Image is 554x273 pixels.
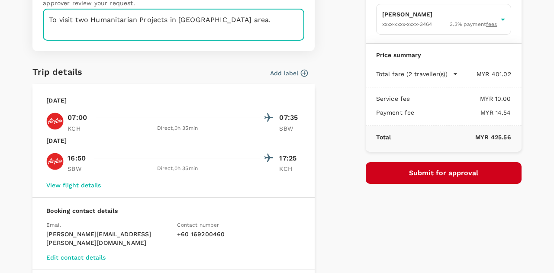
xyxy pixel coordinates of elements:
h6: Trip details [32,65,82,79]
p: MYR 14.54 [414,108,511,117]
button: Total fare (2 traveller(s)) [376,70,458,78]
p: 16:50 [68,153,86,164]
div: Direct , 0h 35min [94,124,260,133]
div: [PERSON_NAME]XXXX-XXXX-XXXX-34643.3% paymentfees [376,4,511,35]
p: SBW [279,124,301,133]
p: 17:25 [279,153,301,164]
p: SBW [68,164,89,173]
img: AK [46,112,64,130]
p: [DATE] [46,96,67,105]
p: + 60 169200460 [177,230,301,238]
span: Email [46,222,61,228]
img: AK [46,153,64,170]
p: Total [376,133,391,141]
p: [PERSON_NAME][EMAIL_ADDRESS][PERSON_NAME][DOMAIN_NAME] [46,230,170,247]
p: MYR 10.00 [410,94,511,103]
p: 07:35 [279,112,301,123]
p: KCH [68,124,89,133]
p: [PERSON_NAME] [382,10,497,19]
div: Direct , 0h 35min [94,164,260,173]
p: Booking contact details [46,206,301,215]
button: Add label [270,69,308,77]
p: [DATE] [46,136,67,145]
span: 3.3 % payment [450,20,497,29]
button: Edit contact details [46,254,106,261]
p: MYR 425.56 [391,133,511,141]
p: Service fee [376,94,410,103]
p: Total fare (2 traveller(s)) [376,70,448,78]
u: fees [486,21,497,27]
span: Contact number [177,222,219,228]
p: Price summary [376,51,511,59]
p: Payment fee [376,108,415,117]
span: XXXX-XXXX-XXXX-3464 [382,21,432,27]
p: KCH [279,164,301,173]
button: View flight details [46,182,101,189]
p: 07:00 [68,112,87,123]
button: Submit for approval [366,162,522,184]
textarea: To visit two Humanitarian Projects in [GEOGRAPHIC_DATA] area. [43,9,304,41]
p: MYR 401.02 [458,70,511,78]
